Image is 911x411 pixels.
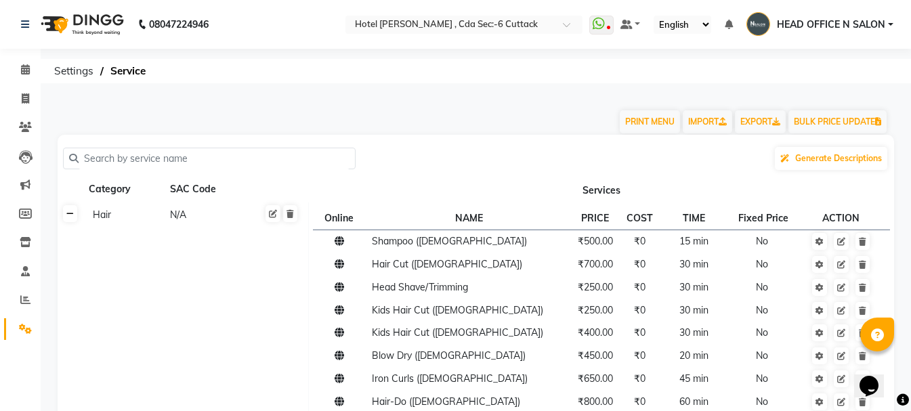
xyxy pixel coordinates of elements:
[679,258,708,270] span: 30 min
[756,395,768,408] span: No
[756,349,768,362] span: No
[634,258,645,270] span: ₹0
[372,258,522,270] span: Hair Cut ([DEMOGRAPHIC_DATA])
[802,207,880,230] th: ACTION
[756,304,768,316] span: No
[634,372,645,385] span: ₹0
[634,304,645,316] span: ₹0
[620,110,680,133] button: PRINT MENU
[578,304,613,316] span: ₹250.00
[679,281,708,293] span: 30 min
[104,59,152,83] span: Service
[87,207,163,223] div: Hair
[578,349,613,362] span: ₹450.00
[756,372,768,385] span: No
[634,235,645,247] span: ₹0
[788,110,887,133] button: BULK PRICE UPDATE
[578,395,613,408] span: ₹800.00
[313,207,367,230] th: Online
[35,5,127,43] img: logo
[679,326,708,339] span: 30 min
[756,235,768,247] span: No
[746,12,770,36] img: HEAD OFFICE N SALON
[372,372,528,385] span: Iron Curls ([DEMOGRAPHIC_DATA])
[570,207,620,230] th: PRICE
[634,326,645,339] span: ₹0
[660,207,727,230] th: TIME
[634,395,645,408] span: ₹0
[309,177,895,202] th: Services
[578,235,613,247] span: ₹500.00
[854,357,897,397] iframe: chat widget
[679,349,708,362] span: 20 min
[634,281,645,293] span: ₹0
[372,395,520,408] span: Hair-Do ([DEMOGRAPHIC_DATA])
[169,207,245,223] div: N/A
[578,372,613,385] span: ₹650.00
[777,18,885,32] span: HEAD OFFICE N SALON
[87,181,163,198] div: Category
[756,258,768,270] span: No
[679,395,708,408] span: 60 min
[578,326,613,339] span: ₹400.00
[756,326,768,339] span: No
[679,304,708,316] span: 30 min
[679,372,708,385] span: 45 min
[372,349,526,362] span: Blow Dry ([DEMOGRAPHIC_DATA])
[79,148,349,169] input: Search by service name
[679,235,708,247] span: 15 min
[775,147,887,170] button: Generate Descriptions
[372,281,468,293] span: Head Shave/Trimming
[756,281,768,293] span: No
[578,281,613,293] span: ₹250.00
[372,326,543,339] span: Kids Hair Cut ([DEMOGRAPHIC_DATA])
[149,5,209,43] b: 08047224946
[735,110,786,133] a: EXPORT
[169,181,245,198] div: SAC Code
[372,304,543,316] span: Kids Hair Cut ([DEMOGRAPHIC_DATA])
[634,349,645,362] span: ₹0
[47,59,100,83] span: Settings
[367,207,570,230] th: NAME
[372,235,527,247] span: Shampoo ([DEMOGRAPHIC_DATA])
[727,207,802,230] th: Fixed Price
[578,258,613,270] span: ₹700.00
[795,153,882,163] span: Generate Descriptions
[620,207,660,230] th: COST
[683,110,732,133] a: IMPORT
